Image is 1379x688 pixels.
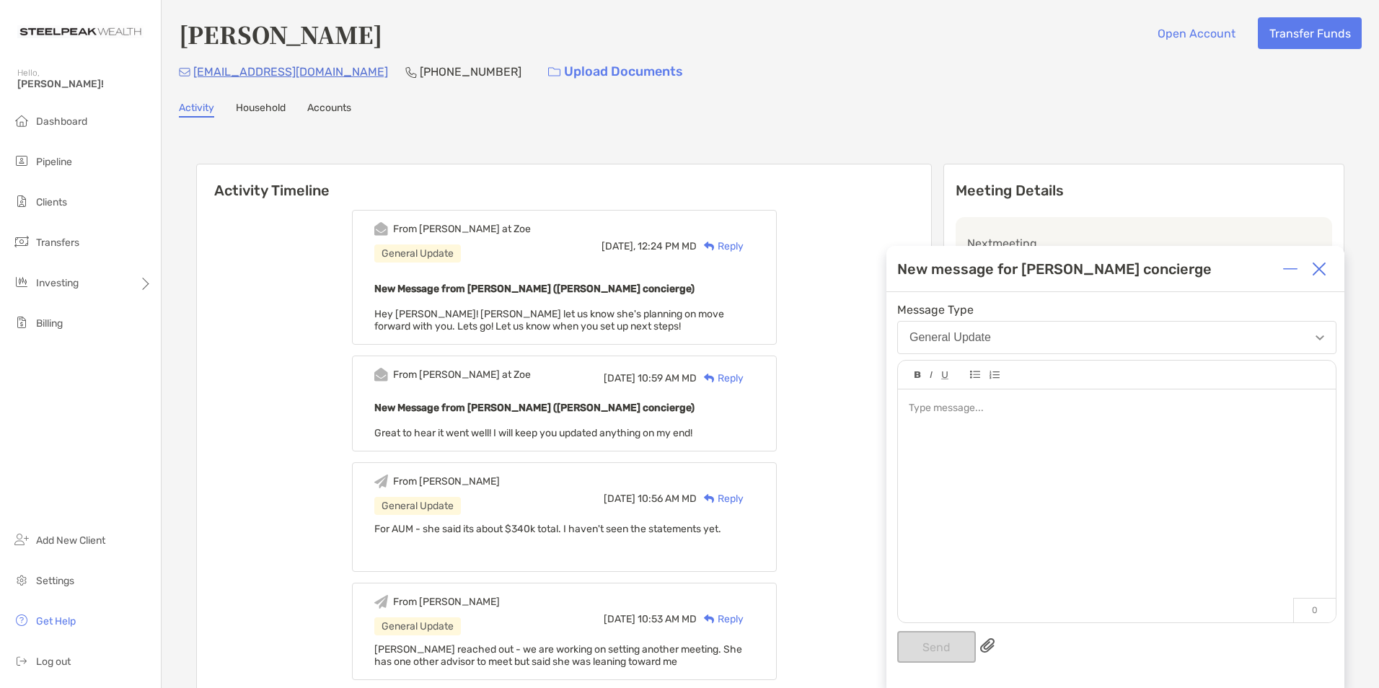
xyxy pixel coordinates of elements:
span: Settings [36,575,74,587]
img: Phone Icon [405,66,417,78]
span: Pipeline [36,156,72,168]
img: Close [1312,262,1326,276]
button: Open Account [1146,17,1246,49]
span: [DATE] [604,613,635,625]
div: General Update [374,617,461,635]
div: General Update [374,497,461,515]
div: Reply [697,239,744,254]
img: Email Icon [179,68,190,76]
span: [DATE] [604,372,635,384]
span: For AUM - she said its about $340k total. I haven't seen the statements yet. [374,523,721,535]
img: Reply icon [704,374,715,383]
div: From [PERSON_NAME] at Zoe [393,369,531,381]
img: Editor control icon [930,371,933,379]
img: Editor control icon [915,371,921,379]
a: Upload Documents [539,56,692,87]
span: 12:24 PM MD [638,240,697,252]
p: 0 [1293,598,1336,622]
img: clients icon [13,193,30,210]
img: get-help icon [13,612,30,629]
button: Transfer Funds [1258,17,1362,49]
img: Reply icon [704,494,715,503]
p: Meeting Details [956,182,1332,200]
img: investing icon [13,273,30,291]
span: Clients [36,196,67,208]
div: General Update [909,331,991,344]
span: 10:56 AM MD [638,493,697,505]
span: Log out [36,656,71,668]
img: settings icon [13,571,30,588]
img: dashboard icon [13,112,30,129]
img: Event icon [374,475,388,488]
img: paperclip attachments [980,638,995,653]
img: Event icon [374,222,388,236]
span: Billing [36,317,63,330]
div: From [PERSON_NAME] [393,475,500,488]
div: From [PERSON_NAME] at Zoe [393,223,531,235]
p: [PHONE_NUMBER] [420,63,521,81]
a: Activity [179,102,214,118]
span: 10:53 AM MD [638,613,697,625]
div: From [PERSON_NAME] [393,596,500,608]
img: Reply icon [704,242,715,251]
img: Event icon [374,595,388,609]
div: General Update [374,244,461,263]
span: Message Type [897,303,1336,317]
img: button icon [548,67,560,77]
img: Editor control icon [941,371,948,379]
img: pipeline icon [13,152,30,169]
b: New Message from [PERSON_NAME] ([PERSON_NAME] concierge) [374,283,695,295]
img: transfers icon [13,233,30,250]
p: [EMAIL_ADDRESS][DOMAIN_NAME] [193,63,388,81]
a: Accounts [307,102,351,118]
span: Dashboard [36,115,87,128]
span: [PERSON_NAME] reached out - we are working on setting another meeting. She has one other advisor ... [374,643,742,668]
span: 10:59 AM MD [638,372,697,384]
div: Reply [697,491,744,506]
img: Open dropdown arrow [1316,335,1324,340]
img: Editor control icon [970,371,980,379]
img: Reply icon [704,614,715,624]
a: Household [236,102,286,118]
button: General Update [897,321,1336,354]
span: Great to hear it went well! I will keep you updated anything on my end! [374,427,692,439]
img: logout icon [13,652,30,669]
span: Investing [36,277,79,289]
div: Reply [697,371,744,386]
img: add_new_client icon [13,531,30,548]
div: Reply [697,612,744,627]
h4: [PERSON_NAME] [179,17,382,50]
span: Get Help [36,615,76,627]
span: [DATE], [602,240,635,252]
b: New Message from [PERSON_NAME] ([PERSON_NAME] concierge) [374,402,695,414]
span: Add New Client [36,534,105,547]
img: Event icon [374,368,388,382]
span: [DATE] [604,493,635,505]
img: Expand or collapse [1283,262,1298,276]
img: billing icon [13,314,30,331]
img: Zoe Logo [17,6,144,58]
img: Editor control icon [989,371,1000,379]
span: Transfers [36,237,79,249]
div: New message for [PERSON_NAME] concierge [897,260,1212,278]
span: [PERSON_NAME]! [17,78,152,90]
p: Next meeting [967,234,1321,252]
h6: Activity Timeline [197,164,931,199]
span: Hey [PERSON_NAME]! [PERSON_NAME] let us know she's planning on move forward with you. Lets go! Le... [374,308,724,332]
